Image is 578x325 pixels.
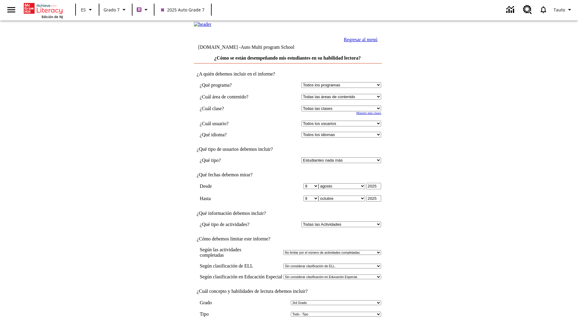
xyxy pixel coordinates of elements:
img: header [194,22,212,27]
td: ¿Qué idioma? [200,132,268,138]
a: Centro de recursos, Se abrirá en una pestaña nueva. [519,2,536,18]
td: Según las actividades completadas [200,247,282,258]
button: Abrir el menú lateral [2,1,20,19]
td: ¿Cómo debemos limitar este informe? [194,236,381,242]
button: Grado: Grado 7, Elige un grado [101,4,130,15]
div: Portada [24,2,63,19]
td: ¿Cuál usuario? [200,121,268,126]
button: Lenguaje: ES, Selecciona un idioma [78,4,97,15]
span: 2025 Auto Grade 7 [161,7,204,13]
td: ¿Qué programa? [200,82,268,88]
td: Desde [200,183,268,189]
td: Grado [200,300,221,305]
nobr: ¿Cuál área de contenido? [200,94,248,99]
td: Según clasificación de ELL [200,263,282,269]
button: Perfil/Configuración [551,4,576,15]
a: ¿Cómo se están desempeñando mis estudiantes en su habilidad lectora? [214,55,361,60]
span: Tauto [554,7,565,13]
span: Edición de NJ [42,14,63,19]
span: Grado 7 [104,7,120,13]
a: Centro de información [503,2,519,18]
td: ¿Cuál clase? [200,106,268,111]
span: ES [81,7,86,13]
td: ¿Qué tipo de actividades? [200,221,268,227]
td: ¿Cuál concepto y habilidades de lectura debemos incluir? [194,289,381,294]
a: Regresar al menú [344,37,378,42]
td: Según clasificación en Educación Especial [200,274,282,280]
button: Boost El color de la clase es morado/púrpura. Cambiar el color de la clase. [134,4,152,15]
td: Tipo [200,311,216,317]
span: B [138,6,141,13]
td: ¿Qué tipo de usuarios debemos incluir? [194,147,381,152]
td: ¿Qué información debemos incluir? [194,211,381,216]
td: ¿A quién debemos incluir en el informe? [194,71,381,77]
td: ¿Qué fechas debemos mirar? [194,172,381,178]
nobr: Auto Multi program School [241,45,294,50]
a: Notificaciones [536,2,551,17]
td: ¿Qué tipo? [200,157,268,163]
td: [DOMAIN_NAME] - [198,45,309,50]
td: Hasta [200,195,268,202]
a: Muestre más clases [356,111,381,115]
